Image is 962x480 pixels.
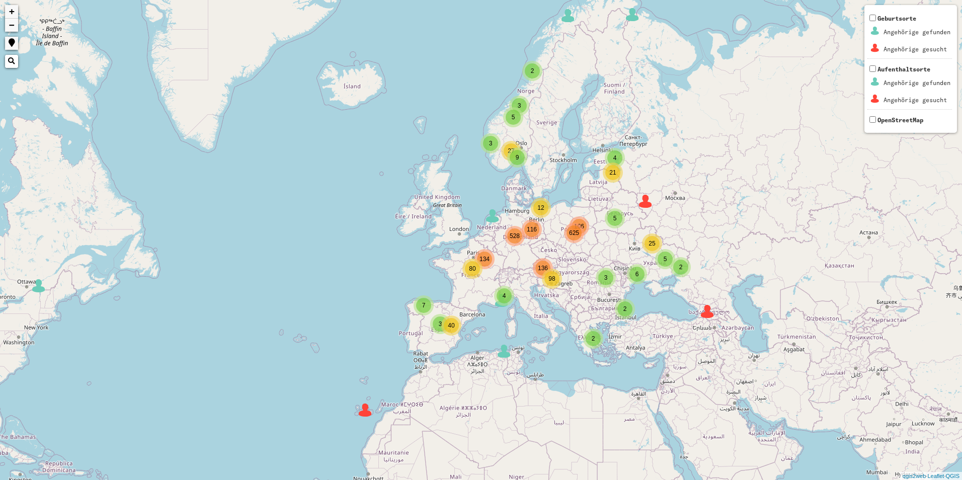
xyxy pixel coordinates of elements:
[569,229,579,236] span: 625
[439,321,442,328] span: 3
[422,302,426,309] span: 7
[623,305,627,312] span: 2
[479,256,490,263] span: 134
[604,274,608,281] span: 3
[448,322,454,329] span: 40
[5,19,18,32] a: Zoom out
[883,75,951,91] td: Angehörige gefunden
[516,154,519,161] span: 9
[527,226,537,233] span: 116
[869,65,876,72] input: AufenthaltsorteAngehörige gefundenAngehörige gesucht
[927,473,944,479] a: Leaflet
[548,275,555,282] span: 98
[613,154,617,162] span: 4
[508,147,514,154] span: 27
[5,5,18,19] a: Zoom in
[649,240,655,247] span: 25
[869,93,881,105] img: Aufenthaltsorte_1_Angeh%C3%B6rigegesucht1.png
[869,116,876,123] input: OpenStreetMap
[883,92,951,108] td: Angehörige gesucht
[469,265,475,272] span: 80
[537,204,544,211] span: 12
[613,215,617,222] span: 5
[867,65,952,109] span: Aufenthaltsorte
[664,256,667,263] span: 5
[518,102,521,109] span: 3
[503,292,506,299] span: 4
[867,15,952,58] span: Geburtsorte
[945,473,959,479] a: QGIS
[5,37,18,50] a: Show me where I am
[609,169,616,176] span: 21
[903,473,926,479] a: qgis2web
[679,264,683,271] span: 2
[869,42,881,54] img: Geburtsorte_2_Angeh%C3%B6rigegesucht1.png
[877,116,923,124] span: OpenStreetMap
[869,25,881,37] img: Geburtsorte_2_Angeh%C3%B6rigegefunden0.png
[574,223,584,230] span: 106
[512,114,515,121] span: 5
[531,67,534,74] span: 2
[635,271,639,278] span: 6
[489,140,493,147] span: 3
[510,232,520,239] span: 528
[883,24,951,40] td: Angehörige gefunden
[869,15,876,21] input: GeburtsorteAngehörige gefundenAngehörige gesucht
[869,75,881,88] img: Aufenthaltsorte_1_Angeh%C3%B6rigegefunden0.png
[592,335,595,342] span: 2
[883,41,951,57] td: Angehörige gesucht
[538,265,548,272] span: 136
